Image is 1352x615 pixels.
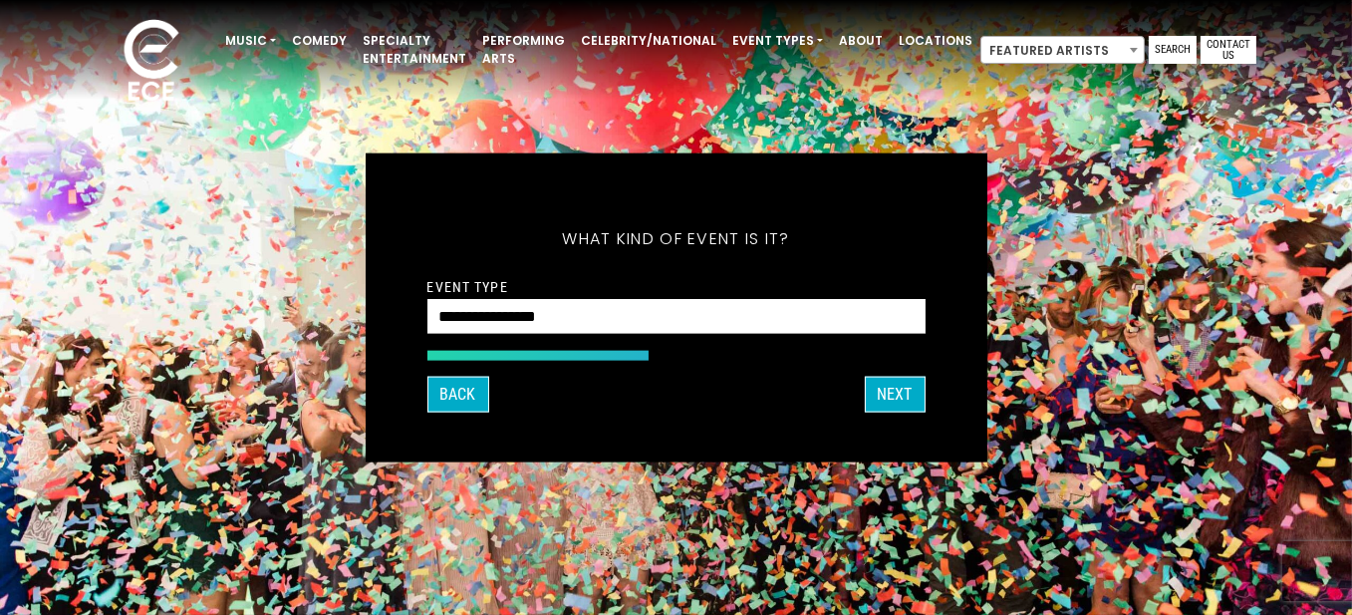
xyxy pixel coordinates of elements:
a: Music [217,24,284,58]
a: Search [1149,36,1197,64]
img: ece_new_logo_whitev2-1.png [102,14,201,111]
a: Event Types [724,24,831,58]
h5: What kind of event is it? [427,202,926,274]
a: Contact Us [1201,36,1256,64]
a: Specialty Entertainment [355,24,474,76]
button: Back [427,377,489,413]
span: Featured Artists [980,36,1145,64]
a: Celebrity/National [573,24,724,58]
a: Performing Arts [474,24,573,76]
button: Next [865,377,926,413]
label: Event Type [427,277,508,295]
a: Locations [891,24,980,58]
span: Featured Artists [981,37,1144,65]
a: About [831,24,891,58]
a: Comedy [284,24,355,58]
